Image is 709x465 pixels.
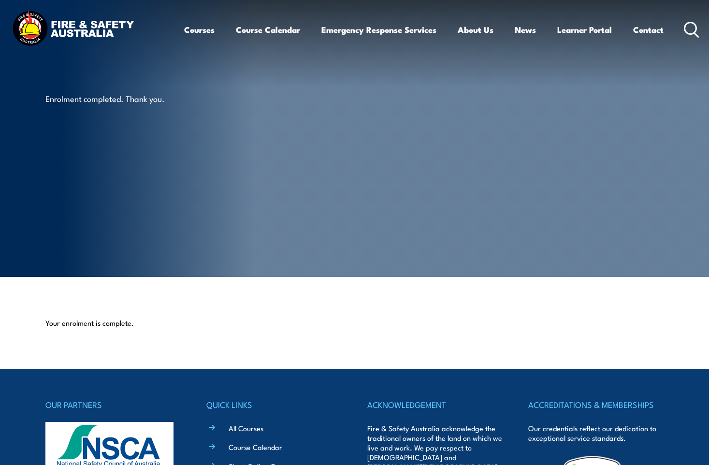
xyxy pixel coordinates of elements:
h4: OUR PARTNERS [45,398,181,411]
p: Enrolment completed. Thank you. [45,93,222,104]
p: Our credentials reflect our dedication to exceptional service standards. [528,423,664,443]
a: News [515,17,536,43]
a: Learner Portal [557,17,612,43]
p: Your enrolment is complete. [45,318,664,328]
a: All Courses [229,423,263,433]
a: Emergency Response Services [321,17,436,43]
h4: QUICK LINKS [206,398,342,411]
h4: ACCREDITATIONS & MEMBERSHIPS [528,398,664,411]
a: Courses [184,17,215,43]
a: Course Calendar [229,442,282,452]
a: About Us [458,17,493,43]
a: Course Calendar [236,17,300,43]
h4: ACKNOWLEDGEMENT [367,398,503,411]
a: Contact [633,17,664,43]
